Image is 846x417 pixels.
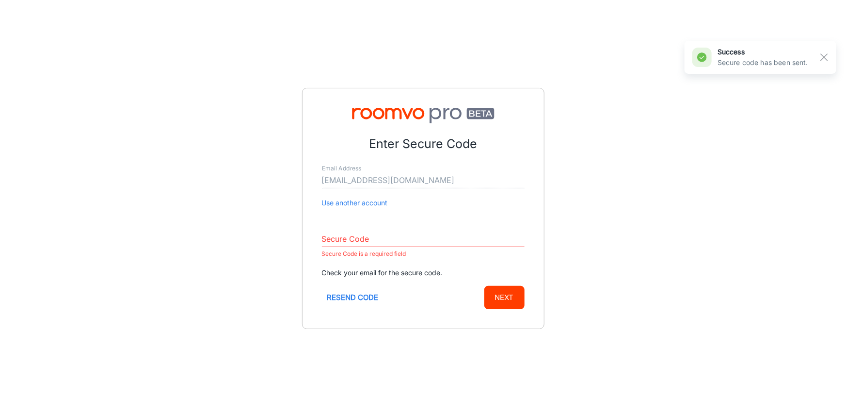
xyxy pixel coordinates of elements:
[322,135,525,153] p: Enter Secure Code
[718,57,808,68] p: Secure code has been sent.
[322,165,361,173] label: Email Address
[322,198,388,208] button: Use another account
[718,47,808,57] h6: success
[484,286,525,309] button: Next
[322,173,525,188] input: myname@example.com
[322,248,525,260] p: Secure Code is a required field
[322,286,384,309] button: Resend code
[322,108,525,123] img: Roomvo PRO Beta
[322,267,525,278] p: Check your email for the secure code.
[322,232,525,247] input: Enter secure code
